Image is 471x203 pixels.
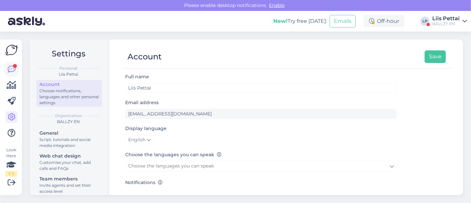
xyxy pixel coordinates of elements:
[5,45,18,55] img: Askly Logo
[364,15,404,27] div: Off-hour
[55,113,82,119] b: Organization
[128,163,214,169] span: Choose the languages you can speak
[330,15,356,28] button: Emails
[39,137,99,149] div: Script, tutorials and social media integration
[36,152,102,172] a: Web chat designCustomise your chat, add calls and FAQs
[143,189,248,199] label: Get email when customer starts a chat
[125,135,154,145] a: English
[128,136,145,144] span: English
[125,151,222,158] label: Choose the languages you can speak
[5,171,17,177] div: 1 / 3
[125,99,159,106] label: Email address
[267,2,287,8] span: Enable
[432,21,460,27] div: BALLZY EN
[125,161,397,171] a: Choose the languages you can speak
[432,16,467,27] a: Liis PettaiBALLZY EN
[39,88,99,106] div: Choose notifications, languages and other personal settings
[36,80,102,107] a: AccountChoose notifications, languages and other personal settings
[35,119,102,125] div: BALLZY EN
[125,73,149,80] label: Full name
[36,174,102,195] a: Team membersInvite agents and set their access level
[273,17,327,25] div: Try free [DATE]:
[39,182,99,194] div: Invite agents and set their access level
[125,83,397,93] input: Enter name
[39,81,99,88] div: Account
[425,50,446,63] button: Save
[36,129,102,150] a: GeneralScript, tutorials and social media integration
[35,47,102,60] h2: Settings
[60,65,78,71] b: Personal
[35,71,102,77] div: Liis Pettai
[125,125,167,132] label: Display language
[432,16,460,21] div: Liis Pettai
[125,179,163,186] label: Notifications
[125,109,397,119] input: Enter email
[5,147,17,177] div: Look Here
[39,130,99,137] div: General
[39,153,99,160] div: Web chat design
[39,160,99,171] div: Customise your chat, add calls and FAQs
[128,50,162,63] div: Account
[39,175,99,182] div: Team members
[273,18,288,24] b: New!
[420,17,430,26] div: LP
